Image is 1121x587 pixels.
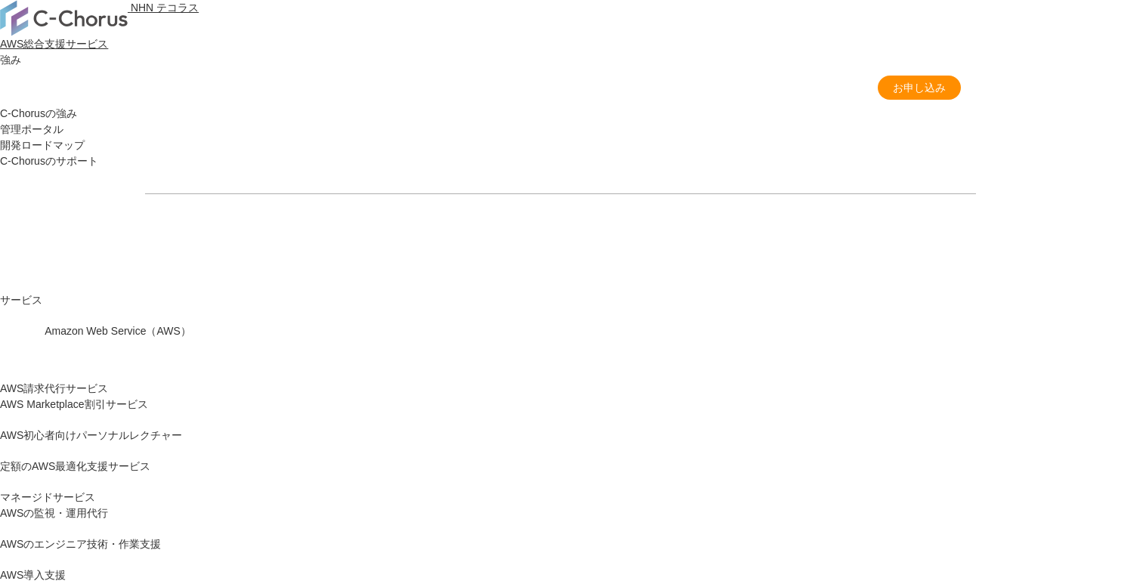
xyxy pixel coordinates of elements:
[683,80,770,96] a: 請求代行 導入事例
[792,80,855,96] a: よくある質問
[528,233,540,239] img: 矢印
[311,218,553,255] a: 資料を請求する
[785,233,797,239] img: 矢印
[878,80,961,96] span: お申し込み
[493,80,567,96] a: 請求代行プラン
[878,76,961,100] a: お申し込み
[588,80,662,96] a: 特長・メリット
[45,325,191,337] span: Amazon Web Service（AWS）
[568,218,810,255] a: まずは相談する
